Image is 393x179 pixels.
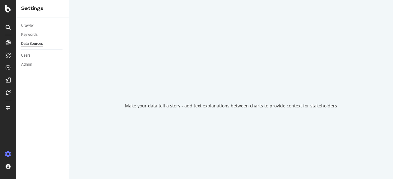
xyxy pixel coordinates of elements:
[209,70,253,93] div: animation
[21,52,64,59] a: Users
[21,22,34,29] div: Crawler
[125,103,337,109] div: Make your data tell a story - add text explanations between charts to provide context for stakeho...
[21,61,32,68] div: Admin
[21,31,64,38] a: Keywords
[21,40,43,47] div: Data Sources
[21,52,30,59] div: Users
[21,40,64,47] a: Data Sources
[21,31,38,38] div: Keywords
[21,5,64,12] div: Settings
[21,22,64,29] a: Crawler
[21,61,64,68] a: Admin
